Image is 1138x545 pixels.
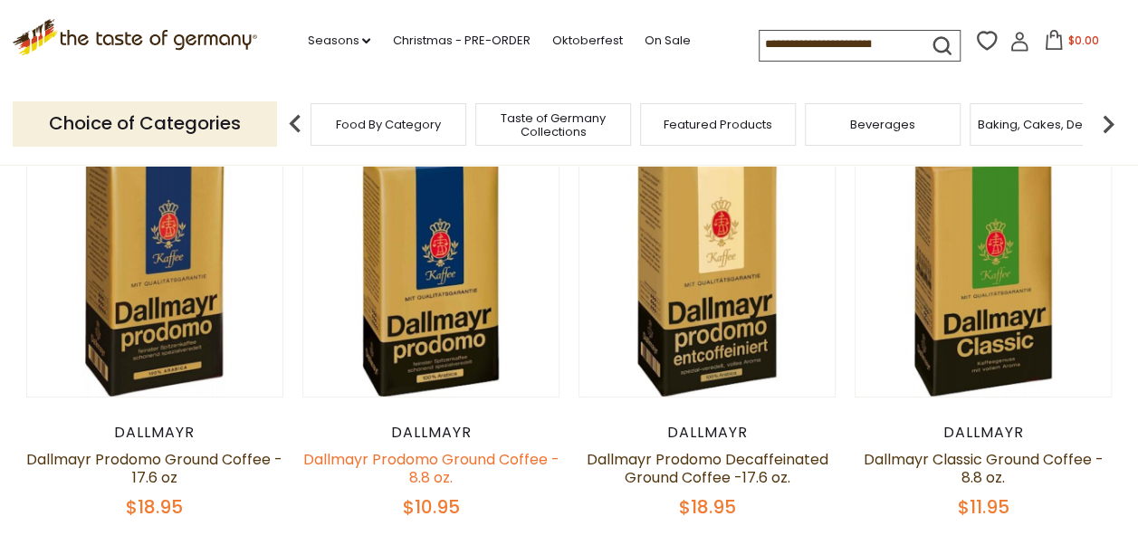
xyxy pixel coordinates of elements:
span: $18.95 [126,494,183,520]
a: Featured Products [664,118,772,131]
img: Dallmayr [579,141,836,397]
p: Choice of Categories [13,101,277,146]
a: Oktoberfest [551,31,622,51]
a: Taste of Germany Collections [481,111,626,139]
div: Dallmayr [302,424,560,442]
img: Dallmayr [303,141,559,397]
a: Dallmayr Prodomo Ground Coffee - 8.8 oz. [302,449,559,488]
img: Dallmayr [27,141,283,397]
a: Food By Category [336,118,441,131]
div: Dallmayr [26,424,284,442]
span: $18.95 [679,494,736,520]
a: Dallmayr Prodomo Decaffeinated Ground Coffee -17.6 oz. [587,449,828,488]
img: previous arrow [277,106,313,142]
img: Dallmayr [856,141,1112,397]
div: Dallmayr [855,424,1113,442]
img: next arrow [1090,106,1126,142]
a: Dallmayr Classic Ground Coffee - 8.8 oz. [864,449,1104,488]
div: Dallmayr [579,424,837,442]
span: $11.95 [958,494,1009,520]
button: $0.00 [1033,30,1110,57]
span: $10.95 [402,494,459,520]
a: Beverages [850,118,915,131]
a: Dallmayr Prodomo Ground Coffee - 17.6 oz [26,449,282,488]
a: Baking, Cakes, Desserts [978,118,1118,131]
a: Seasons [307,31,370,51]
a: Christmas - PRE-ORDER [392,31,530,51]
a: On Sale [644,31,690,51]
span: $0.00 [1067,33,1098,48]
